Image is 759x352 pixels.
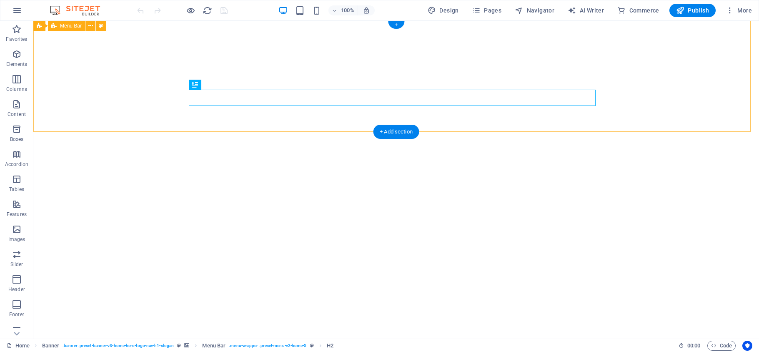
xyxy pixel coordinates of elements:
[564,4,607,17] button: AI Writer
[515,6,554,15] span: Navigator
[48,5,110,15] img: Editor Logo
[60,23,82,28] span: Menu Bar
[424,4,462,17] div: Design (Ctrl+Alt+Y)
[341,5,354,15] h6: 100%
[6,36,27,43] p: Favorites
[693,342,694,349] span: :
[679,341,701,351] h6: Session time
[8,286,25,293] p: Header
[707,341,736,351] button: Code
[6,86,27,93] p: Columns
[5,161,28,168] p: Accordion
[388,21,404,29] div: +
[202,341,225,351] span: Click to select. Double-click to edit
[511,4,558,17] button: Navigator
[722,4,755,17] button: More
[9,186,24,193] p: Tables
[669,4,716,17] button: Publish
[203,6,212,15] i: Reload page
[328,5,358,15] button: 100%
[614,4,663,17] button: Commerce
[742,341,752,351] button: Usercentrics
[363,7,370,14] i: On resize automatically adjust zoom level to fit chosen device.
[7,211,27,218] p: Features
[568,6,604,15] span: AI Writer
[8,111,26,118] p: Content
[202,5,212,15] button: reload
[310,343,314,348] i: This element is a customizable preset
[469,4,505,17] button: Pages
[184,343,189,348] i: This element contains a background
[229,341,306,351] span: . menu-wrapper .preset-menu-v2-home-5
[10,261,23,268] p: Slider
[726,6,752,15] span: More
[711,341,732,351] span: Code
[185,5,195,15] button: Click here to leave preview mode and continue editing
[7,341,30,351] a: Click to cancel selection. Double-click to open Pages
[373,125,419,139] div: + Add section
[8,236,25,243] p: Images
[617,6,659,15] span: Commerce
[472,6,501,15] span: Pages
[687,341,700,351] span: 00 00
[424,4,462,17] button: Design
[42,341,333,351] nav: breadcrumb
[327,341,333,351] span: Click to select. Double-click to edit
[10,136,24,143] p: Boxes
[6,61,28,68] p: Elements
[676,6,709,15] span: Publish
[42,341,60,351] span: Click to select. Double-click to edit
[428,6,459,15] span: Design
[177,343,181,348] i: This element is a customizable preset
[9,311,24,318] p: Footer
[63,341,174,351] span: . banner .preset-banner-v3-home-hero-logo-nav-h1-slogan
